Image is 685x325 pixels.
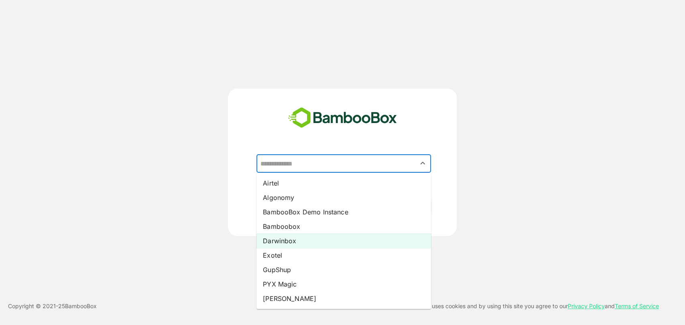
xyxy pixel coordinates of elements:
li: Darwinbox [256,234,431,248]
button: Close [417,158,428,169]
a: Terms of Service [615,303,659,309]
li: GupShup [256,262,431,277]
li: BambooBox Demo Instance [256,205,431,219]
li: Bamboobox [256,219,431,234]
img: bamboobox [284,105,401,131]
li: [PERSON_NAME] [256,291,431,306]
li: Exotel [256,248,431,262]
li: SPECTRA VISION [256,306,431,320]
li: PYX Magic [256,277,431,291]
a: Privacy Policy [568,303,605,309]
p: This site uses cookies and by using this site you agree to our and [409,301,659,311]
li: Airtel [256,176,431,190]
li: Algonomy [256,190,431,205]
p: Copyright © 2021- 25 BambooBox [8,301,97,311]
